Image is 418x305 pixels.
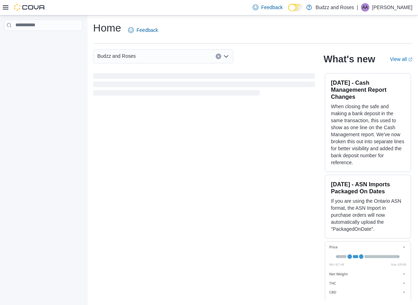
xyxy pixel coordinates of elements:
[408,57,412,62] svg: External link
[315,3,354,12] p: Budzz and Roses
[125,23,161,37] a: Feedback
[137,27,158,34] span: Feedback
[216,54,221,59] button: Clear input
[4,32,83,49] nav: Complex example
[331,197,405,233] p: If you are using the Ontario ASN format, the ASN Import in purchase orders will now automatically...
[323,54,375,65] h2: What's new
[97,52,136,60] span: Budzz and Roses
[390,56,412,62] a: View allExternal link
[288,4,303,11] input: Dark Mode
[361,3,369,12] div: Austyn Albert
[372,3,412,12] p: [PERSON_NAME]
[223,54,229,59] button: Open list of options
[261,4,283,11] span: Feedback
[331,103,405,166] p: When closing the safe and making a bank deposit in the same transaction, this used to show as one...
[331,79,405,100] h3: [DATE] - Cash Management Report Changes
[362,3,368,12] span: AA
[93,75,315,97] span: Loading
[357,3,358,12] p: |
[14,4,46,11] img: Cova
[93,21,121,35] h1: Home
[331,181,405,195] h3: [DATE] - ASN Imports Packaged On Dates
[250,0,285,14] a: Feedback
